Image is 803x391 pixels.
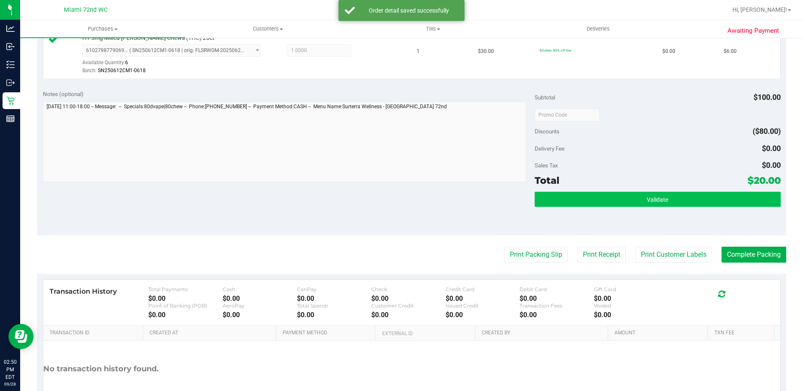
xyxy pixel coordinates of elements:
input: Promo Code [535,109,600,121]
div: Available Quantity: [82,57,270,73]
span: Customers [186,25,350,33]
div: $0.00 [594,295,668,302]
span: SN250612CM1-0618 [98,68,146,73]
span: $20.00 [748,175,781,186]
span: 80chew: 80% off line [540,48,571,52]
span: 1 [417,47,420,55]
div: $0.00 [223,311,297,319]
a: Payment Method [283,330,373,336]
span: Notes (optional) [43,91,84,97]
div: Total Payments [148,286,223,292]
div: Transaction Fees [520,302,594,309]
button: Complete Packing [722,247,786,263]
span: Batch: [82,68,97,73]
div: CanPay [297,286,371,292]
a: Tills [351,20,516,38]
button: Print Packing Slip [504,247,568,263]
div: Credit Card [446,286,520,292]
span: Discounts [535,124,559,139]
span: $100.00 [753,93,781,102]
span: Hi, [PERSON_NAME]! [732,6,787,13]
a: Customers [185,20,350,38]
inline-svg: Retail [6,96,15,105]
span: Purchases [20,25,185,33]
span: Validate [647,196,668,203]
div: $0.00 [446,311,520,319]
a: Deliveries [516,20,681,38]
button: Print Receipt [577,247,626,263]
span: Tills [351,25,515,33]
div: Debit Card [520,286,594,292]
span: $0.00 [762,161,781,169]
span: Subtotal [535,94,555,101]
div: $0.00 [446,295,520,302]
div: $0.00 [223,295,297,302]
div: AeroPay [223,302,297,309]
div: $0.00 [297,311,371,319]
inline-svg: Inventory [6,60,15,69]
span: $6.00 [724,47,737,55]
div: Cash [223,286,297,292]
a: Purchases [20,20,185,38]
span: $30.00 [478,47,494,55]
span: $0.00 [762,144,781,153]
div: $0.00 [371,311,446,319]
div: Order detail saved successfully [360,6,458,15]
span: 6 [125,60,128,65]
inline-svg: Reports [6,115,15,123]
span: $0.00 [662,47,675,55]
div: $0.00 [148,311,223,319]
button: Validate [535,192,781,207]
button: Print Customer Labels [635,247,712,263]
div: Issued Credit [446,302,520,309]
p: 02:50 PM EDT [4,358,16,381]
div: $0.00 [520,311,594,319]
span: Deliveries [575,25,621,33]
div: Gift Card [594,286,668,292]
div: $0.00 [297,295,371,302]
a: Transaction ID [50,330,140,336]
a: Created At [150,330,273,336]
div: Check [371,286,446,292]
div: Total Spendr [297,302,371,309]
div: $0.00 [520,295,594,302]
iframe: Resource center [8,324,34,349]
div: Voided [594,302,668,309]
span: ($80.00) [753,127,781,136]
span: Delivery Fee [535,145,564,152]
div: Point of Banking (POB) [148,302,223,309]
span: Awaiting Payment [727,26,779,36]
p: 09/28 [4,381,16,387]
div: $0.00 [594,311,668,319]
a: Created By [482,330,605,336]
span: Sales Tax [535,162,558,169]
a: Txn Fee [714,330,771,336]
span: Total [535,175,559,186]
inline-svg: Outbound [6,78,15,87]
inline-svg: Inbound [6,42,15,51]
inline-svg: Analytics [6,24,15,33]
th: External ID [375,326,475,341]
a: Amount [614,330,704,336]
div: $0.00 [371,295,446,302]
span: Miami 72nd WC [64,6,108,13]
div: Customer Credit [371,302,446,309]
div: $0.00 [148,295,223,302]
